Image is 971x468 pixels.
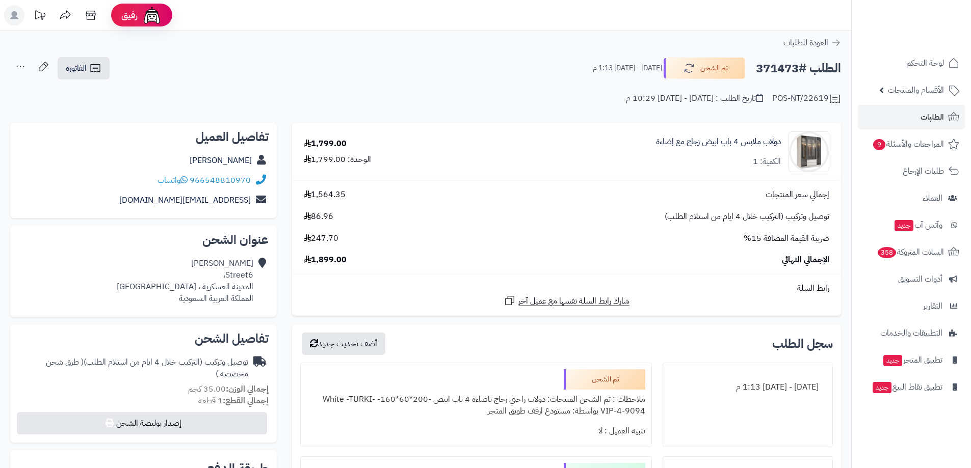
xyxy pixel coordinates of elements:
[304,138,347,150] div: 1,799.00
[766,189,829,201] span: إجمالي سعر المنتجات
[665,211,829,223] span: توصيل وتركيب (التركيب خلال 4 ايام من استلام الطلب)
[307,390,645,421] div: ملاحظات : تم الشحن المنتجات: دولاب راحتي زجاج باضاءة 4 باب ابيض -200*60*160- White -TURKI-VIP-4-9...
[626,93,763,104] div: تاريخ الطلب : [DATE] - [DATE] 10:29 م
[304,154,371,166] div: الوحدة: 1,799.00
[921,110,944,124] span: الطلبات
[753,156,781,168] div: الكمية: 1
[223,395,269,407] strong: إجمالي القطع:
[858,375,965,399] a: تطبيق نقاط البيعجديد
[772,338,833,350] h3: سجل الطلب
[888,83,944,97] span: الأقسام والمنتجات
[656,136,781,148] a: دولاب ملابس 4 باب ابيض زجاج مع إضاءة
[906,56,944,70] span: لوحة التحكم
[772,93,841,105] div: POS-NT/22619
[18,131,269,143] h2: تفاصيل العميل
[190,174,251,186] a: 966548810970
[789,131,829,172] img: 1742133300-110103010020.1-90x90.jpg
[895,220,913,231] span: جديد
[923,299,942,313] span: التقارير
[883,355,902,366] span: جديد
[894,218,942,232] span: وآتس آب
[923,191,942,205] span: العملاء
[121,9,138,21] span: رفيق
[46,356,248,380] span: ( طرق شحن مخصصة )
[117,258,253,304] div: [PERSON_NAME] Street6، المدينة العسكرية ، [GEOGRAPHIC_DATA] المملكة العربية السعودية
[18,333,269,345] h2: تفاصيل الشحن
[877,245,944,259] span: السلات المتروكة
[882,353,942,367] span: تطبيق المتجر
[27,5,53,28] a: تحديثات المنصة
[858,267,965,291] a: أدوات التسويق
[58,57,110,79] a: الفاتورة
[669,377,826,397] div: [DATE] - [DATE] 1:13 م
[18,234,269,246] h2: عنوان الشحن
[664,58,745,79] button: تم الشحن
[17,412,267,434] button: إصدار بوليصة الشحن
[880,326,942,340] span: التطبيقات والخدمات
[783,37,841,49] a: العودة للطلبات
[858,51,965,75] a: لوحة التحكم
[783,37,828,49] span: العودة للطلبات
[158,174,188,186] a: واتساب
[858,105,965,129] a: الطلبات
[872,380,942,394] span: تطبيق نقاط البيع
[744,233,829,244] span: ضريبة القيمة المضافة 15%
[858,294,965,318] a: التقارير
[756,58,841,79] h2: الطلب #371473
[858,321,965,345] a: التطبيقات والخدمات
[198,395,269,407] small: 1 قطعة
[66,62,87,74] span: الفاتورة
[593,63,662,73] small: [DATE] - [DATE] 1:13 م
[858,240,965,264] a: السلات المتروكة358
[302,333,385,355] button: أضف تحديث جديد
[903,164,944,178] span: طلبات الإرجاع
[858,348,965,372] a: تطبيق المتجرجديد
[18,356,248,380] div: توصيل وتركيب (التركيب خلال 4 ايام من استلام الطلب)
[304,233,338,244] span: 247.70
[564,369,645,390] div: تم الشحن
[504,294,629,307] a: شارك رابط السلة نفسها مع عميل آخر
[872,137,944,151] span: المراجعات والأسئلة
[226,383,269,395] strong: إجمالي الوزن:
[878,247,896,258] span: 358
[518,295,629,307] span: شارك رابط السلة نفسها مع عميل آخر
[873,139,885,150] span: 9
[858,213,965,237] a: وآتس آبجديد
[188,383,269,395] small: 35.00 كجم
[858,159,965,183] a: طلبات الإرجاع
[782,254,829,266] span: الإجمالي النهائي
[296,283,837,294] div: رابط السلة
[119,194,251,206] a: [EMAIL_ADDRESS][DOMAIN_NAME]
[304,211,333,223] span: 86.96
[190,154,252,167] a: [PERSON_NAME]
[304,254,347,266] span: 1,899.00
[304,189,346,201] span: 1,564.35
[307,421,645,441] div: تنبيه العميل : لا
[873,382,891,393] span: جديد
[898,272,942,286] span: أدوات التسويق
[858,132,965,156] a: المراجعات والأسئلة9
[142,5,162,25] img: ai-face.png
[858,186,965,210] a: العملاء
